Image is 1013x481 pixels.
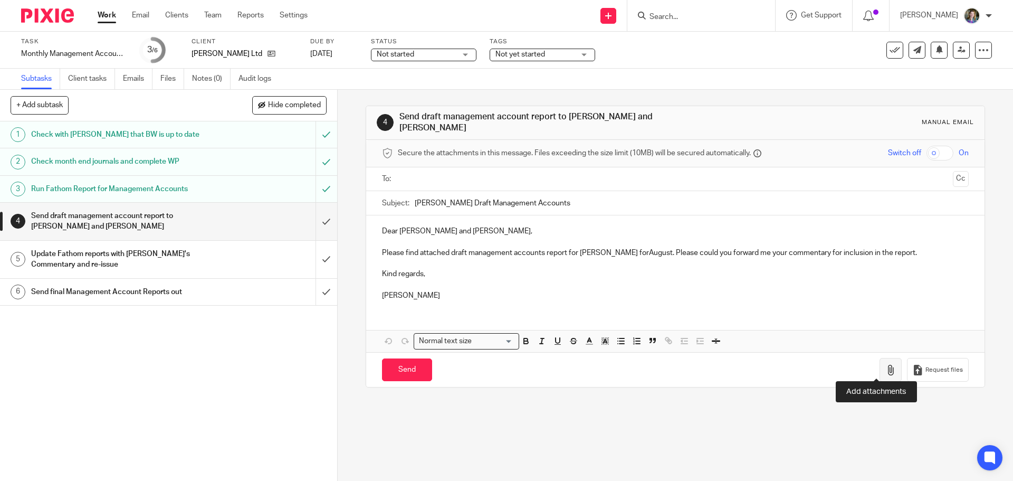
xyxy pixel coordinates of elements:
[123,69,152,89] a: Emails
[801,12,842,19] span: Get Support
[11,285,25,299] div: 6
[11,127,25,142] div: 1
[382,359,432,381] input: Send
[382,174,394,184] label: To:
[11,214,25,229] div: 4
[31,154,214,169] h1: Check month end journals and complete WP
[382,248,968,258] p: Please find attached draft management accounts report for [PERSON_NAME] forAugust. Please could y...
[416,336,474,347] span: Normal text size
[371,37,476,46] label: Status
[204,10,222,21] a: Team
[382,226,968,237] p: Dear [PERSON_NAME] and [PERSON_NAME],
[21,8,74,23] img: Pixie
[922,118,974,127] div: Manual email
[382,290,968,301] p: [PERSON_NAME]
[907,358,968,382] button: Request files
[252,96,327,114] button: Hide completed
[959,148,969,158] span: On
[900,10,958,21] p: [PERSON_NAME]
[152,48,158,53] small: /6
[21,37,127,46] label: Task
[98,10,116,21] a: Work
[475,336,513,347] input: Search for option
[68,69,115,89] a: Client tasks
[192,37,297,46] label: Client
[310,37,358,46] label: Due by
[11,155,25,169] div: 2
[11,182,25,196] div: 3
[31,181,214,197] h1: Run Fathom Report for Management Accounts
[382,269,968,279] p: Kind regards,
[132,10,149,21] a: Email
[398,148,751,158] span: Secure the attachments in this message. Files exceeding the size limit (10MB) will be secured aut...
[377,51,414,58] span: Not started
[490,37,595,46] label: Tags
[399,111,698,134] h1: Send draft management account report to [PERSON_NAME] and [PERSON_NAME]
[268,101,321,110] span: Hide completed
[21,49,127,59] div: Monthly Management Accounts - [PERSON_NAME]
[648,13,743,22] input: Search
[21,49,127,59] div: Monthly Management Accounts - Bolin Webb
[21,69,60,89] a: Subtasks
[160,69,184,89] a: Files
[238,69,279,89] a: Audit logs
[147,44,158,56] div: 3
[888,148,921,158] span: Switch off
[31,127,214,143] h1: Check with [PERSON_NAME] that BW is up to date
[192,69,231,89] a: Notes (0)
[382,198,409,209] label: Subject:
[165,10,188,21] a: Clients
[192,49,262,59] p: [PERSON_NAME] Ltd
[31,208,214,235] h1: Send draft management account report to [PERSON_NAME] and [PERSON_NAME]
[925,366,963,374] span: Request files
[495,51,545,58] span: Not yet started
[31,284,214,300] h1: Send final Management Account Reports out
[11,96,69,114] button: + Add subtask
[953,171,969,187] button: Cc
[31,246,214,273] h1: Update Fathom reports with [PERSON_NAME]'s Commentary and re-issue
[237,10,264,21] a: Reports
[310,50,332,58] span: [DATE]
[377,114,394,131] div: 4
[11,252,25,267] div: 5
[414,333,519,350] div: Search for option
[280,10,308,21] a: Settings
[963,7,980,24] img: 1530183611242%20(1).jpg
